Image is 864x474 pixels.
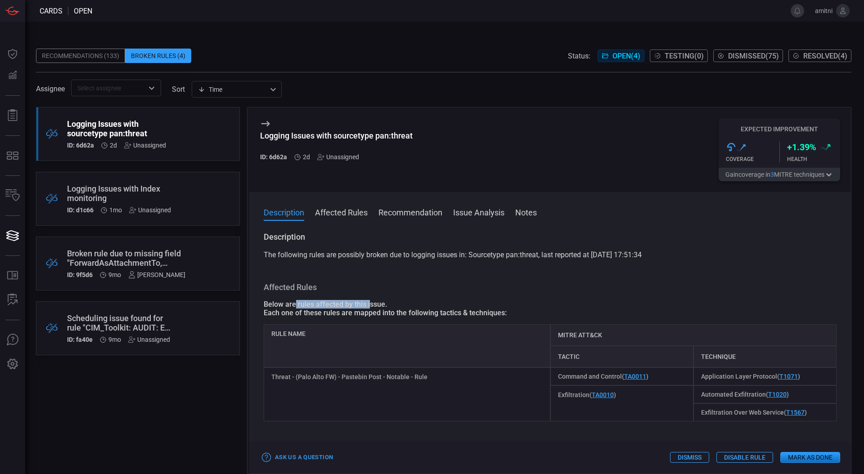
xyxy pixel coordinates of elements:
h3: Affected Rules [264,282,837,293]
button: Issue Analysis [453,206,504,217]
span: Exfiltration Over Web Service ( ) [701,409,807,416]
button: Affected Rules [315,206,368,217]
div: Health [787,156,841,162]
div: Coverage [726,156,779,162]
div: Unassigned [129,206,171,214]
span: Aug 26, 2025 8:55 AM [110,142,117,149]
div: Unassigned [128,336,170,343]
button: Reports [2,105,23,126]
div: Broken Rules (4) [125,49,191,63]
span: Exfiltration ( ) [558,391,616,398]
span: Aug 26, 2025 8:55 AM [303,153,310,161]
span: Cards [40,7,63,15]
button: Cards [2,225,23,246]
button: Description [264,206,304,217]
span: open [74,7,92,15]
button: Ask Us A Question [2,329,23,351]
div: Scheduling issue found for rule "CIM_Toolkit: AUDIT: ES Asset/Identity Exceeding Field Limits - R... [67,313,175,332]
span: Dismissed ( 75 ) [728,52,779,60]
span: amitni [808,7,832,14]
div: Below are rules affected by this issue. [264,300,837,309]
div: Each one of these rules are mapped into the following tactics & techniques: [264,309,837,317]
div: Rule Name [264,324,550,367]
div: Unassigned [124,142,166,149]
div: Logging Issues with sourcetype pan:threat [260,131,413,140]
span: Application Layer Protocol ( ) [701,373,800,380]
div: Logging Issues with sourcetype pan:threat [67,119,175,138]
h5: Expected Improvement [719,125,840,133]
button: Dismiss [670,452,709,463]
a: T1071 [779,373,798,380]
button: Open [145,82,158,94]
div: Recommendations (133) [36,49,125,63]
span: The following rules are possibly broken due to logging issues in: Sourcetype pan:threat, last rep... [264,250,642,259]
div: Tactic [550,346,693,367]
div: Broken rule due to missing field "ForwardAsAttachmentTo, RedirectTo" in indexes "authentication,c... [67,249,185,268]
button: Detections [2,65,23,86]
span: Status: [568,52,590,60]
button: Preferences [2,353,23,375]
h3: + 1.39 % [787,142,816,152]
a: T1020 [768,391,787,398]
button: Dashboard [2,43,23,65]
div: [PERSON_NAME] [128,271,185,278]
h5: ID: d1c66 [67,206,94,214]
span: Dec 02, 2024 2:11 PM [108,271,121,278]
span: Jul 20, 2025 8:49 AM [109,206,122,214]
span: Command and Control ( ) [558,373,648,380]
div: Technique [693,346,837,367]
button: Recommendation [378,206,442,217]
button: Inventory [2,185,23,206]
span: Dec 02, 2024 2:10 PM [108,336,121,343]
button: Disable Rule [716,452,773,463]
h5: ID: 6d62a [260,153,287,161]
h5: ID: 6d62a [67,142,94,149]
span: 3 [770,171,774,178]
div: MITRE ATT&CK [550,324,837,346]
span: Open ( 4 ) [612,52,640,60]
h5: ID: 9f5d6 [67,271,93,278]
span: Automated Exfiltration ( ) [701,391,789,398]
button: Ask Us a Question [260,451,335,465]
button: Testing(0) [650,49,708,62]
h5: ID: fa40e [67,336,93,343]
button: Notes [515,206,537,217]
h3: Description [264,232,837,242]
button: Resolved(4) [788,49,851,62]
button: Gaincoverage in3MITRE techniques [719,168,840,181]
button: Open(4) [598,49,644,62]
input: Select assignee [74,82,144,94]
span: Assignee [36,85,65,93]
div: Logging Issues with Index monitoring [67,184,175,203]
span: Testing ( 0 ) [665,52,704,60]
div: Time [198,85,267,94]
a: T1567 [786,409,805,416]
span: Resolved ( 4 ) [803,52,847,60]
button: ALERT ANALYSIS [2,289,23,311]
div: Unassigned [317,153,359,161]
button: MITRE - Detection Posture [2,145,23,166]
div: Threat - (Palo Alto FW) - Pastebin Post - Notable - Rule [264,367,550,421]
a: TA0011 [624,373,646,380]
button: Mark as Done [780,452,840,463]
button: Dismissed(75) [713,49,783,62]
button: Rule Catalog [2,265,23,286]
a: TA0010 [592,391,614,398]
label: sort [172,85,185,94]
